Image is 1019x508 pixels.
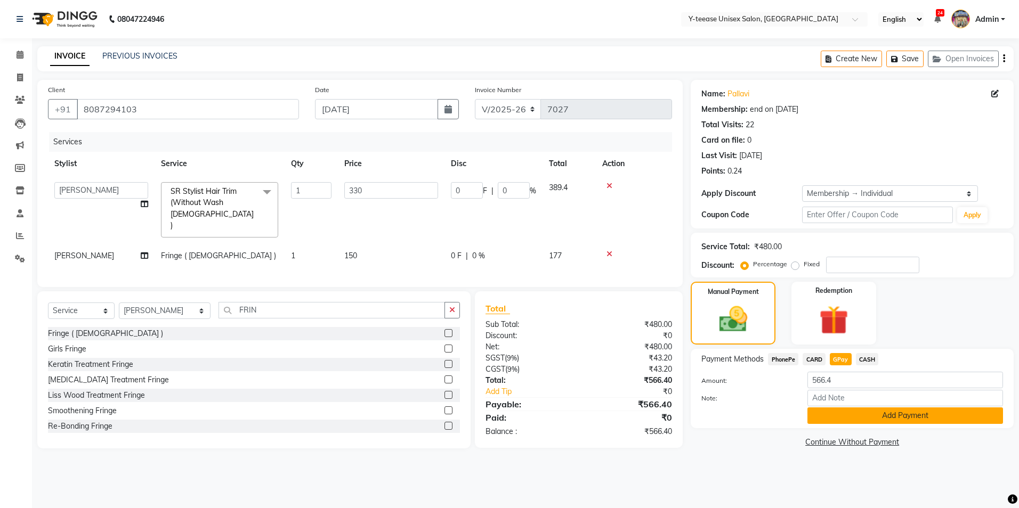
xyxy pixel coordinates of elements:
div: Paid: [478,411,579,424]
div: ( ) [478,364,579,375]
img: _gift.svg [810,302,858,338]
b: 08047224946 [117,4,164,34]
div: end on [DATE] [750,104,798,115]
span: | [466,250,468,261]
span: Payment Methods [701,354,764,365]
span: SR Stylist Hair Trim (Without Wash [DEMOGRAPHIC_DATA] ) [171,186,254,230]
label: Note: [693,394,799,403]
span: CASH [856,353,879,365]
div: Apply Discount [701,188,802,199]
th: Service [155,152,285,176]
div: Girls Fringe [48,343,86,355]
button: Add Payment [807,407,1003,424]
span: 1 [291,251,295,260]
label: Amount: [693,376,799,386]
div: Fringe ( [DEMOGRAPHIC_DATA] ) [48,328,163,339]
span: 0 F [451,250,462,261]
input: Search by Name/Mobile/Email/Code [77,99,299,119]
span: 150 [344,251,357,260]
div: ₹566.40 [579,426,680,437]
span: SGST [486,353,505,363]
span: 24 [936,9,944,17]
button: Save [886,51,924,67]
a: Pallavi [727,88,749,100]
div: Points: [701,166,725,177]
span: CARD [803,353,826,365]
button: Open Invoices [928,51,999,67]
label: Invoice Number [475,85,521,95]
div: Balance : [478,426,579,437]
label: Fixed [804,259,820,269]
a: Add Tip [478,386,596,397]
th: Stylist [48,152,155,176]
label: Date [315,85,329,95]
th: Total [543,152,596,176]
div: Sub Total: [478,319,579,330]
button: Apply [957,207,988,223]
div: Services [49,132,680,152]
th: Qty [285,152,338,176]
div: Name: [701,88,725,100]
span: | [491,185,494,196]
input: Amount [807,372,1003,388]
div: Total: [478,375,579,386]
input: Search or Scan [219,302,445,318]
span: 389.4 [549,183,568,192]
div: ( ) [478,353,579,364]
button: +91 [48,99,78,119]
label: Percentage [753,259,787,269]
span: PhonePe [768,353,798,365]
input: Enter Offer / Coupon Code [802,207,953,223]
div: Liss Wood Treatment Fringe [48,390,145,401]
a: PREVIOUS INVOICES [102,51,177,61]
div: Service Total: [701,241,750,252]
div: [MEDICAL_DATA] Treatment Fringe [48,374,169,386]
img: logo [27,4,100,34]
span: Total [486,303,510,314]
span: 9% [507,354,517,362]
div: Discount: [478,330,579,341]
div: ₹566.40 [579,398,680,411]
div: Card on file: [701,135,745,146]
div: Keratin Treatment Fringe [48,359,133,370]
div: ₹43.20 [579,353,680,364]
div: ₹0 [596,386,681,397]
div: Smoothening Fringe [48,405,117,416]
span: F [483,185,487,196]
input: Add Note [807,390,1003,406]
div: ₹0 [579,330,680,341]
div: [DATE] [739,150,762,161]
a: Continue Without Payment [693,437,1012,448]
div: Discount: [701,260,734,271]
span: CGST [486,364,505,374]
span: % [530,185,536,196]
div: Last Visit: [701,150,737,161]
span: 177 [549,251,562,260]
div: ₹566.40 [579,375,680,386]
div: ₹0 [579,411,680,424]
div: 0 [747,135,751,146]
span: Admin [975,14,999,25]
div: ₹480.00 [754,241,782,252]
a: INVOICE [50,47,90,66]
img: Admin [951,10,970,28]
div: Membership: [701,104,748,115]
label: Client [48,85,65,95]
div: Total Visits: [701,119,743,130]
span: 0 % [472,250,485,261]
div: Payable: [478,398,579,411]
img: _cash.svg [710,303,756,335]
div: ₹480.00 [579,341,680,353]
th: Price [338,152,444,176]
label: Redemption [815,286,852,296]
div: Re-Bonding Fringe [48,421,112,432]
span: Fringe ( [DEMOGRAPHIC_DATA] ) [161,251,276,260]
a: x [173,220,177,230]
div: Coupon Code [701,209,802,220]
div: 22 [746,119,754,130]
div: ₹480.00 [579,319,680,330]
div: 0.24 [727,166,742,177]
span: 9% [507,365,517,373]
th: Disc [444,152,543,176]
div: Net: [478,341,579,353]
